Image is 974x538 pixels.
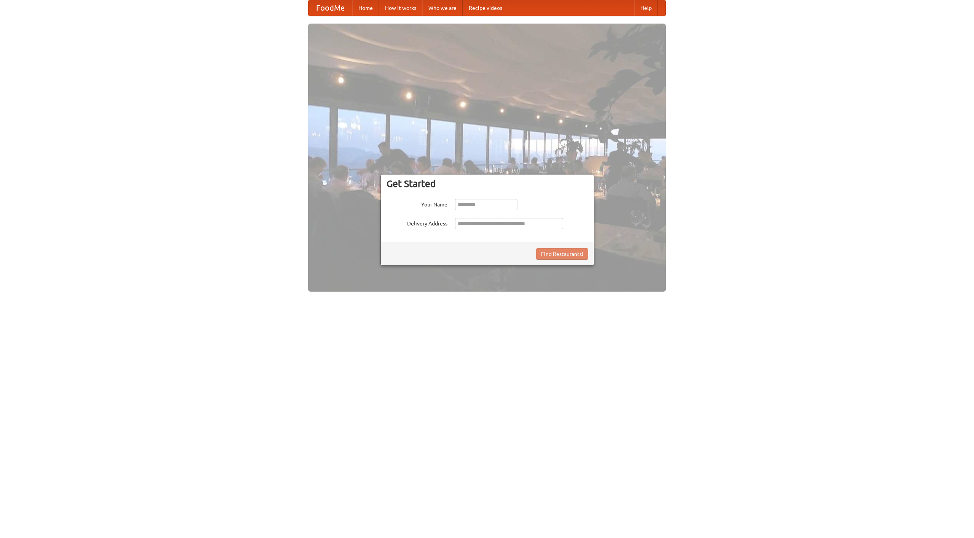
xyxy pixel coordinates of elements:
a: Home [352,0,379,16]
button: Find Restaurants! [536,248,588,260]
a: Recipe videos [463,0,508,16]
a: Who we are [422,0,463,16]
a: FoodMe [309,0,352,16]
h3: Get Started [387,178,588,189]
label: Delivery Address [387,218,447,227]
label: Your Name [387,199,447,208]
a: Help [634,0,658,16]
a: How it works [379,0,422,16]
